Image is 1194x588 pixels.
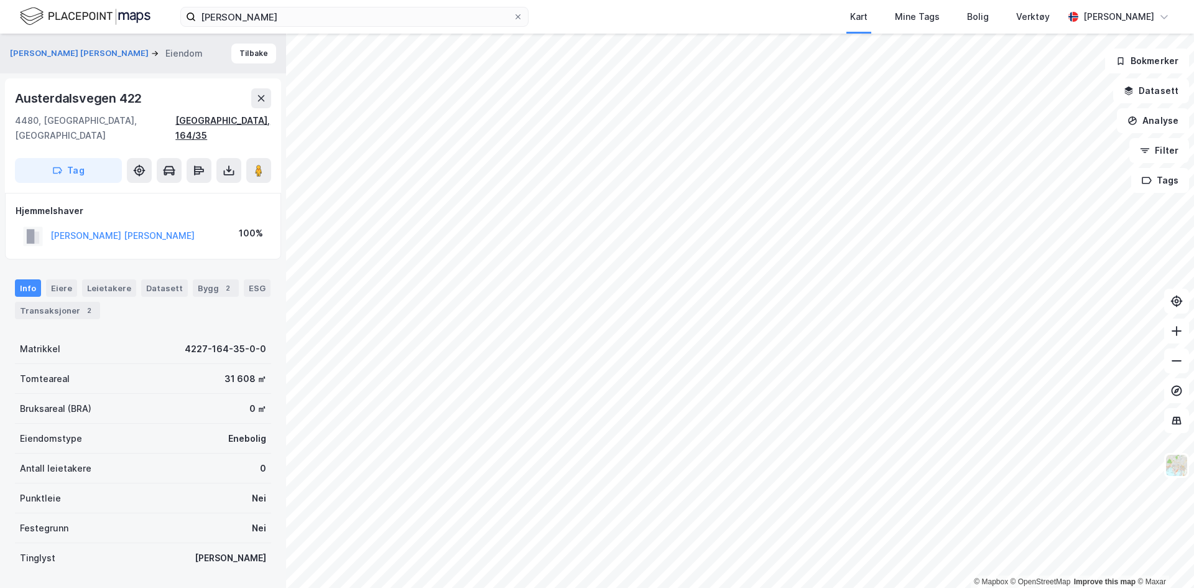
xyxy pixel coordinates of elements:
img: logo.f888ab2527a4732fd821a326f86c7f29.svg [20,6,150,27]
div: ESG [244,279,271,297]
div: Tomteareal [20,371,70,386]
div: Matrikkel [20,342,60,357]
iframe: Chat Widget [1132,528,1194,588]
div: 0 ㎡ [249,401,266,416]
div: Tinglyst [20,551,55,566]
button: Tag [15,158,122,183]
div: 2 [83,304,95,317]
div: Punktleie [20,491,61,506]
div: Nei [252,521,266,536]
div: Kontrollprogram for chat [1132,528,1194,588]
div: Hjemmelshaver [16,203,271,218]
div: 4480, [GEOGRAPHIC_DATA], [GEOGRAPHIC_DATA] [15,113,175,143]
a: OpenStreetMap [1011,577,1071,586]
input: Søk på adresse, matrikkel, gårdeiere, leietakere eller personer [196,7,513,26]
div: Bygg [193,279,239,297]
div: Enebolig [228,431,266,446]
div: Kart [850,9,868,24]
div: Eiendomstype [20,431,82,446]
div: Leietakere [82,279,136,297]
a: Improve this map [1074,577,1136,586]
div: Eiendom [165,46,203,61]
div: Bruksareal (BRA) [20,401,91,416]
div: Austerdalsvegen 422 [15,88,144,108]
div: 4227-164-35-0-0 [185,342,266,357]
div: Eiere [46,279,77,297]
div: 100% [239,226,263,241]
div: Info [15,279,41,297]
div: Festegrunn [20,521,68,536]
a: Mapbox [974,577,1008,586]
button: [PERSON_NAME] [PERSON_NAME] [10,47,151,60]
div: 2 [221,282,234,294]
div: Mine Tags [895,9,940,24]
div: Transaksjoner [15,302,100,319]
button: Datasett [1113,78,1189,103]
div: Bolig [967,9,989,24]
button: Filter [1129,138,1189,163]
button: Analyse [1117,108,1189,133]
div: 0 [260,461,266,476]
button: Tags [1131,168,1189,193]
div: [PERSON_NAME] [1083,9,1154,24]
div: [GEOGRAPHIC_DATA], 164/35 [175,113,271,143]
div: Verktøy [1016,9,1050,24]
div: Antall leietakere [20,461,91,476]
button: Bokmerker [1105,49,1189,73]
div: 31 608 ㎡ [224,371,266,386]
div: Datasett [141,279,188,297]
img: Z [1165,454,1188,477]
button: Tilbake [231,44,276,63]
div: Nei [252,491,266,506]
div: [PERSON_NAME] [195,551,266,566]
